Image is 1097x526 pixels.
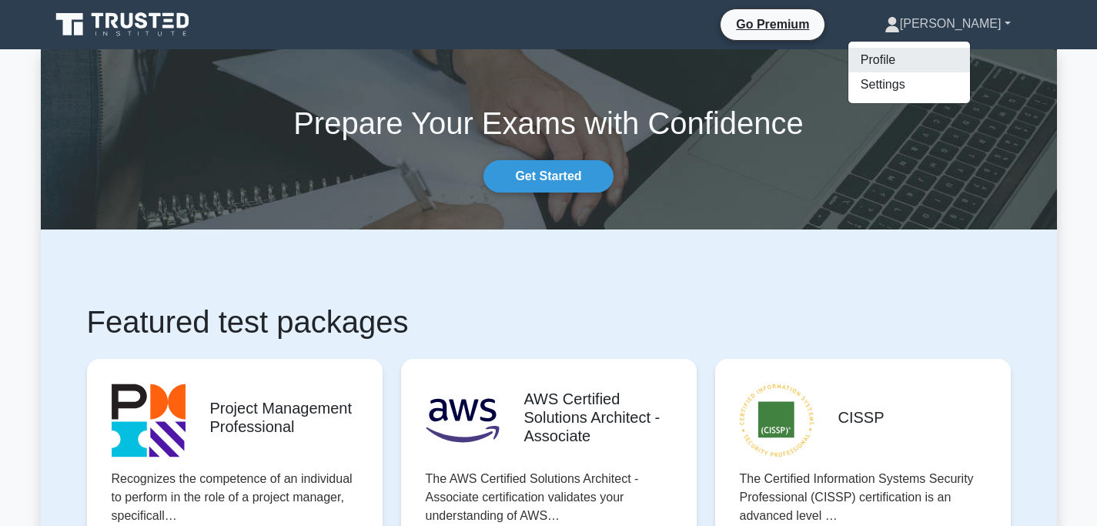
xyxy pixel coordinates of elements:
[41,105,1057,142] h1: Prepare Your Exams with Confidence
[848,48,970,72] a: Profile
[727,15,818,34] a: Go Premium
[848,72,970,97] a: Settings
[848,8,1048,39] a: [PERSON_NAME]
[87,303,1011,340] h1: Featured test packages
[848,41,971,104] ul: [PERSON_NAME]
[483,160,613,193] a: Get Started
